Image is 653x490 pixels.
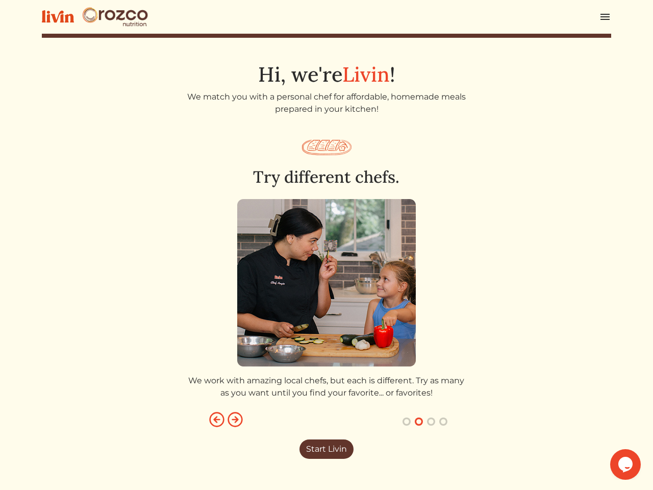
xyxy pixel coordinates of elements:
[82,7,148,27] img: Orozco Nutrition
[599,11,611,23] img: menu_hamburger-cb6d353cf0ecd9f46ceae1c99ecbeb4a00e71ca567a856bd81f57e9d8c17bb26.svg
[184,167,469,187] h2: Try different chefs.
[184,375,469,399] p: We work with amazing local chefs, but each is different. Try as many as you want until you find y...
[209,411,225,428] img: arrow_left_circle-e85112c684eda759d60b36925cadc85fc21d73bdafaa37c14bdfe87aa8b63651.svg
[237,199,416,366] img: try_chefs-507d21520d5c4ade5bbfe40f59efaeedb24c255d6ecf17fe6a5879f8a58da189.png
[227,411,243,428] img: arrow_right_circle-0c737bc566e65d76d80682a015965e9d48686a7e0252d16461ad7fdad8d1263b.svg
[184,91,469,115] p: We match you with a personal chef for affordable, homemade meals prepared in your kitchen!
[342,61,390,87] span: Livin
[42,10,74,23] img: livin-logo-a0d97d1a881af30f6274990eb6222085a2533c92bbd1e4f22c21b4f0d0e3210c.svg
[610,449,643,480] iframe: chat widget
[302,140,351,155] img: salmon_plate-7b7466995c04d3751ae4af77f50094417e75221c2a488d61e9b9888cdcba9572.svg
[299,439,354,459] a: Start Livin
[42,62,611,87] h1: Hi, we're !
